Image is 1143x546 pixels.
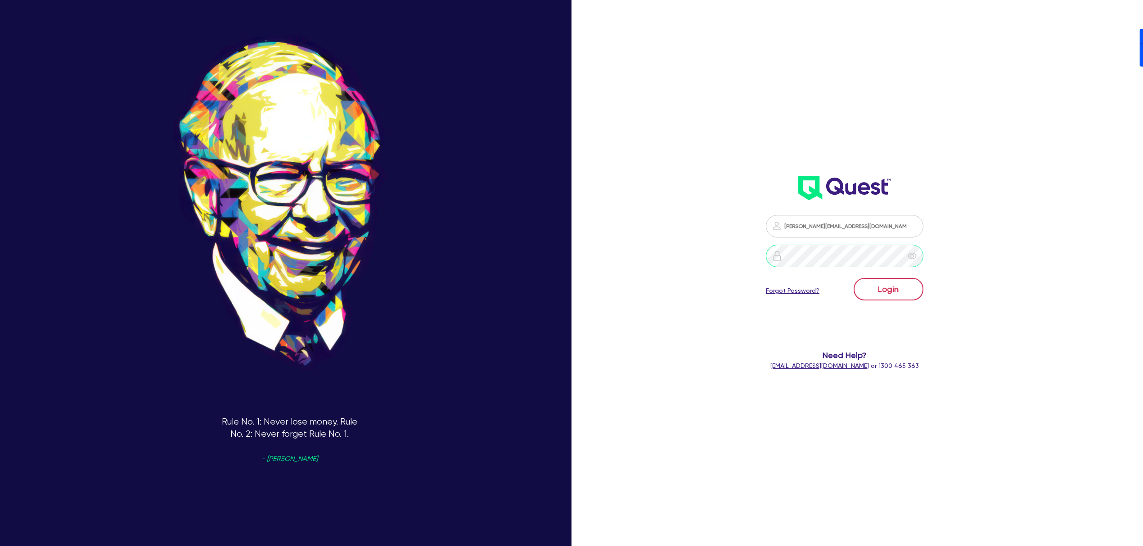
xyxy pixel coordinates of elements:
img: wH2k97JdezQIQAAAABJRU5ErkJggg== [798,176,891,200]
input: Email address [766,215,923,237]
span: - [PERSON_NAME] [261,456,318,462]
span: or 1300 465 363 [770,362,919,369]
img: icon-password [771,220,782,231]
span: eye [908,251,917,260]
a: [EMAIL_ADDRESS][DOMAIN_NAME] [770,362,869,369]
a: Forgot Password? [766,286,819,295]
span: Need Help? [686,349,1003,361]
button: Login [854,278,923,300]
img: icon-password [772,251,783,261]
